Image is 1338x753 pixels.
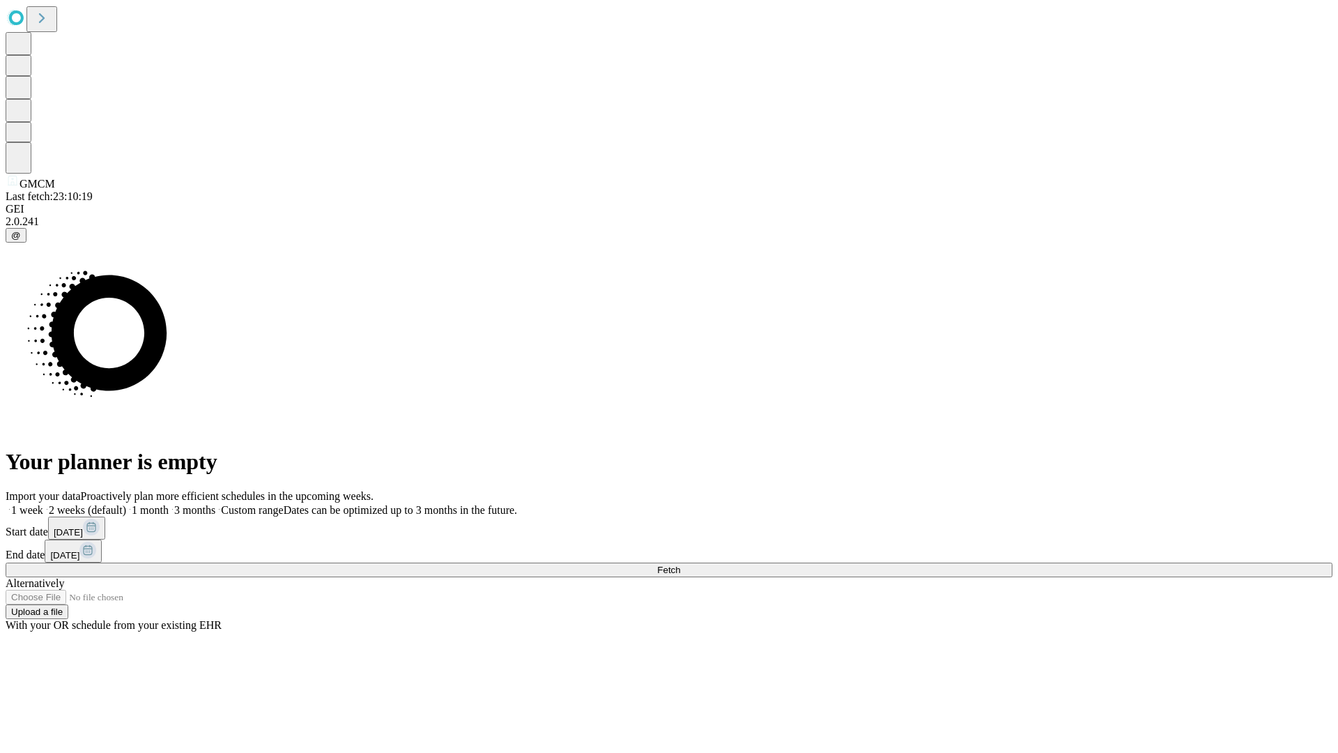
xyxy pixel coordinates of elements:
[6,203,1332,215] div: GEI
[6,215,1332,228] div: 2.0.241
[6,190,93,202] span: Last fetch: 23:10:19
[221,504,283,516] span: Custom range
[50,550,79,561] span: [DATE]
[45,540,102,563] button: [DATE]
[657,565,680,575] span: Fetch
[20,178,55,190] span: GMCM
[11,230,21,241] span: @
[6,228,26,243] button: @
[6,619,222,631] span: With your OR schedule from your existing EHR
[284,504,517,516] span: Dates can be optimized up to 3 months in the future.
[6,577,64,589] span: Alternatively
[81,490,374,502] span: Proactively plan more efficient schedules in the upcoming weeks.
[48,517,105,540] button: [DATE]
[54,527,83,538] span: [DATE]
[11,504,43,516] span: 1 week
[6,540,1332,563] div: End date
[6,517,1332,540] div: Start date
[174,504,215,516] span: 3 months
[6,449,1332,475] h1: Your planner is empty
[6,490,81,502] span: Import your data
[132,504,169,516] span: 1 month
[49,504,126,516] span: 2 weeks (default)
[6,563,1332,577] button: Fetch
[6,604,68,619] button: Upload a file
